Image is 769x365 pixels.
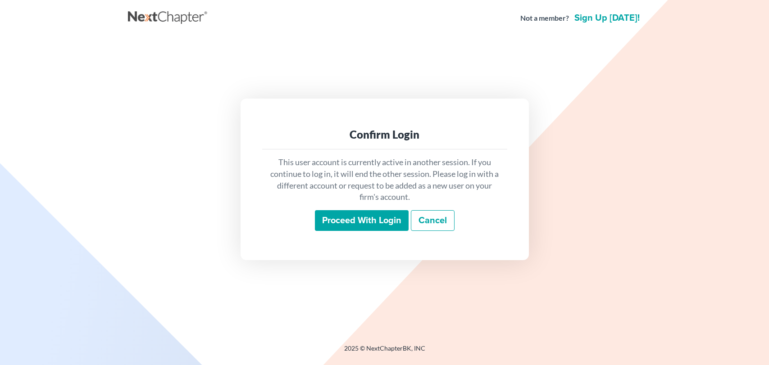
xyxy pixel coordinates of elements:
div: Confirm Login [269,127,500,142]
input: Proceed with login [315,210,409,231]
p: This user account is currently active in another session. If you continue to log in, it will end ... [269,157,500,203]
a: Sign up [DATE]! [573,14,642,23]
div: 2025 © NextChapterBK, INC [128,344,642,360]
strong: Not a member? [520,13,569,23]
a: Cancel [411,210,455,231]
